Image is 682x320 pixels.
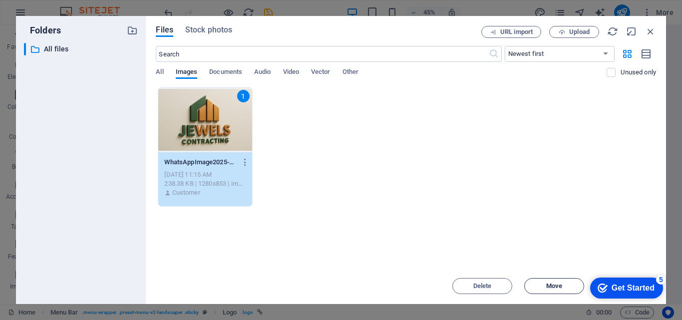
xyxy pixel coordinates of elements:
[185,24,232,36] span: Stock photos
[452,278,512,294] button: Delete
[311,66,331,80] span: Vector
[24,43,26,55] div: ​
[156,24,173,36] span: Files
[500,29,533,35] span: URL import
[481,26,541,38] button: URL import
[5,5,78,26] div: Get Started 5 items remaining, 0% complete
[24,24,61,37] p: Folders
[569,29,590,35] span: Upload
[607,26,618,37] i: Reload
[209,66,242,80] span: Documents
[71,2,81,12] div: 5
[176,66,198,80] span: Images
[626,26,637,37] i: Minimize
[27,11,70,20] div: Get Started
[237,90,250,102] div: 1
[524,278,584,294] button: Move
[164,179,246,188] div: 238.38 KB | 1280x853 | image/jpeg
[44,43,120,55] p: All files
[156,46,488,62] input: Search
[283,66,299,80] span: Video
[156,66,163,80] span: All
[546,283,562,289] span: Move
[342,66,358,80] span: Other
[621,68,656,77] p: Displays only files that are not in use on the website. Files added during this session can still...
[645,26,656,37] i: Close
[549,26,599,38] button: Upload
[164,170,246,179] div: [DATE] 11:15 AM
[254,66,271,80] span: Audio
[127,25,138,36] i: Create new folder
[172,188,200,197] p: Customer
[164,158,237,167] p: WhatsAppImage2025-08-20at11.55.14_3994a05c-oZ8pmfgcFsi8TVKg4EaM8w.jpg
[473,283,492,289] span: Delete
